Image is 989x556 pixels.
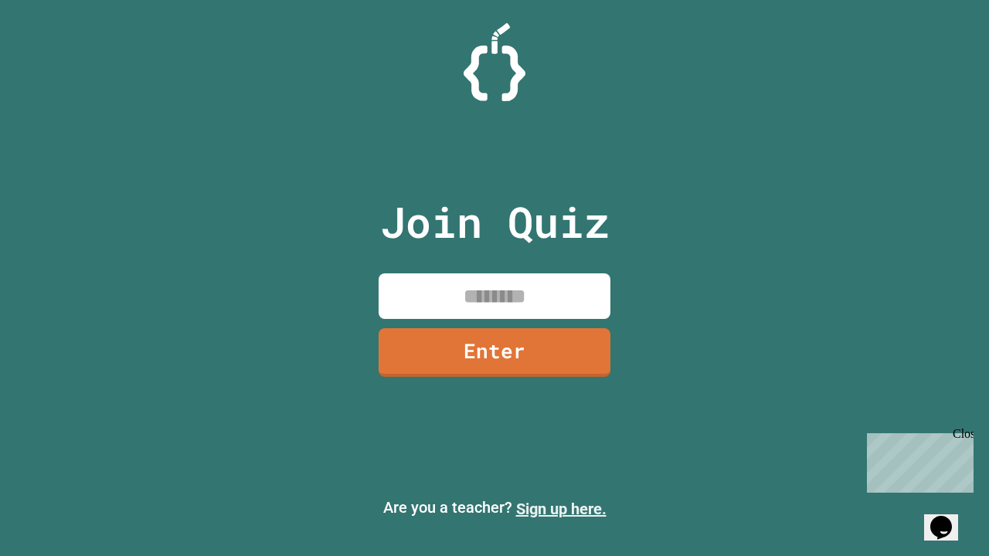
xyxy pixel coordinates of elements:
p: Are you a teacher? [12,496,977,520]
iframe: chat widget [924,494,974,541]
a: Sign up here. [516,500,607,518]
p: Join Quiz [380,190,610,254]
img: Logo.svg [464,23,525,101]
div: Chat with us now!Close [6,6,107,98]
iframe: chat widget [861,427,974,493]
a: Enter [379,328,610,377]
